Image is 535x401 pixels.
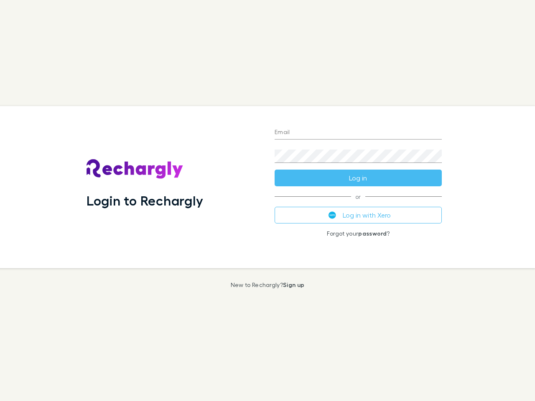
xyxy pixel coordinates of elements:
img: Rechargly's Logo [87,159,183,179]
a: Sign up [283,281,304,288]
button: Log in with Xero [275,207,442,223]
a: password [358,230,387,237]
p: New to Rechargly? [231,282,305,288]
span: or [275,196,442,197]
p: Forgot your ? [275,230,442,237]
button: Log in [275,170,442,186]
h1: Login to Rechargly [87,193,203,208]
img: Xero's logo [329,211,336,219]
